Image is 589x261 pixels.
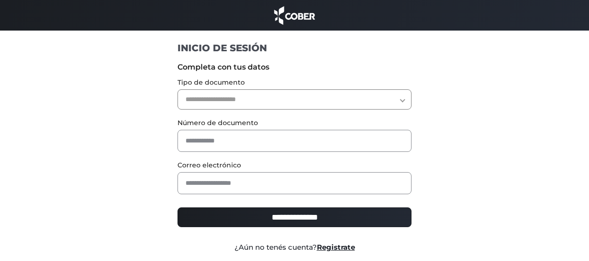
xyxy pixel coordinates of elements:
[178,42,411,54] h1: INICIO DE SESIÓN
[317,243,355,252] a: Registrate
[178,118,411,128] label: Número de documento
[178,160,411,170] label: Correo electrónico
[178,62,411,73] label: Completa con tus datos
[178,78,411,87] label: Tipo de documento
[170,242,419,253] div: ¿Aún no tenés cuenta?
[272,5,318,26] img: cober_marca.png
